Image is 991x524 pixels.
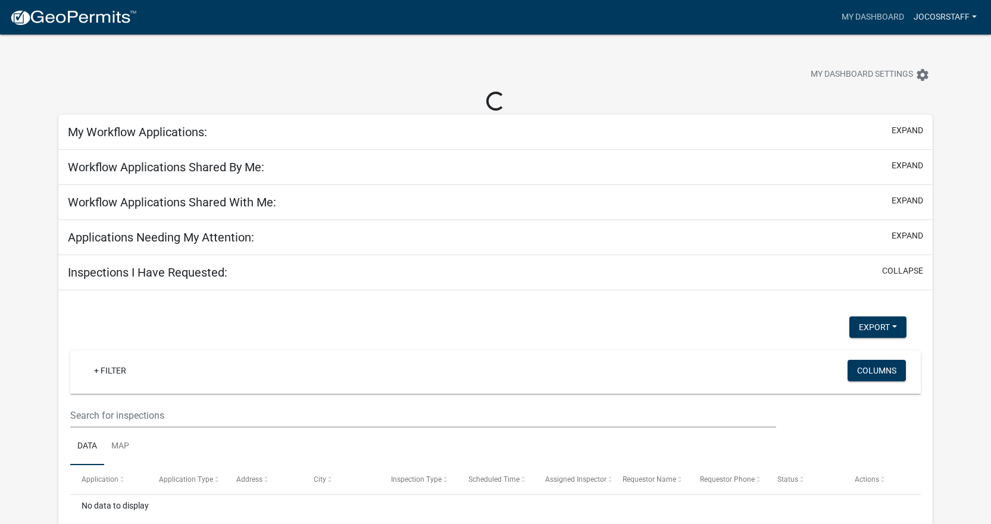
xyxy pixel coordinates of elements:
h5: My Workflow Applications: [68,125,207,139]
button: Columns [848,360,906,381]
datatable-header-cell: Requestor Phone [689,465,766,494]
button: expand [892,159,923,172]
a: My Dashboard [837,6,909,29]
button: expand [892,194,923,207]
span: Address [236,475,262,484]
h5: Applications Needing My Attention: [68,230,254,244]
datatable-header-cell: Inspection Type [380,465,457,494]
button: expand [892,230,923,242]
button: collapse [882,265,923,277]
span: Status [777,475,798,484]
span: Inspection Type [391,475,442,484]
span: Assigned Inspector [545,475,607,484]
datatable-header-cell: Actions [843,465,920,494]
span: Application [82,475,118,484]
span: Application Type [159,475,213,484]
span: Requestor Phone [700,475,755,484]
h5: Workflow Applications Shared By Me: [68,160,264,174]
h5: Workflow Applications Shared With Me: [68,195,276,209]
datatable-header-cell: Scheduled Time [457,465,534,494]
datatable-header-cell: Application Type [148,465,225,494]
i: settings [915,68,930,82]
datatable-header-cell: Application [70,465,148,494]
span: Actions [855,475,879,484]
button: Export [849,316,906,338]
span: City [314,475,326,484]
button: expand [892,124,923,137]
datatable-header-cell: City [302,465,380,494]
button: My Dashboard Settingssettings [801,63,939,86]
input: Search for inspections [70,403,776,428]
datatable-header-cell: Address [225,465,302,494]
datatable-header-cell: Requestor Name [611,465,689,494]
h5: Inspections I Have Requested: [68,265,227,280]
a: Map [104,428,136,466]
datatable-header-cell: Status [766,465,843,494]
span: Requestor Name [623,475,676,484]
a: + Filter [85,360,136,381]
a: Data [70,428,104,466]
a: jocoSRstaff [909,6,981,29]
span: Scheduled Time [468,475,520,484]
datatable-header-cell: Assigned Inspector [534,465,611,494]
span: My Dashboard Settings [811,68,913,82]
